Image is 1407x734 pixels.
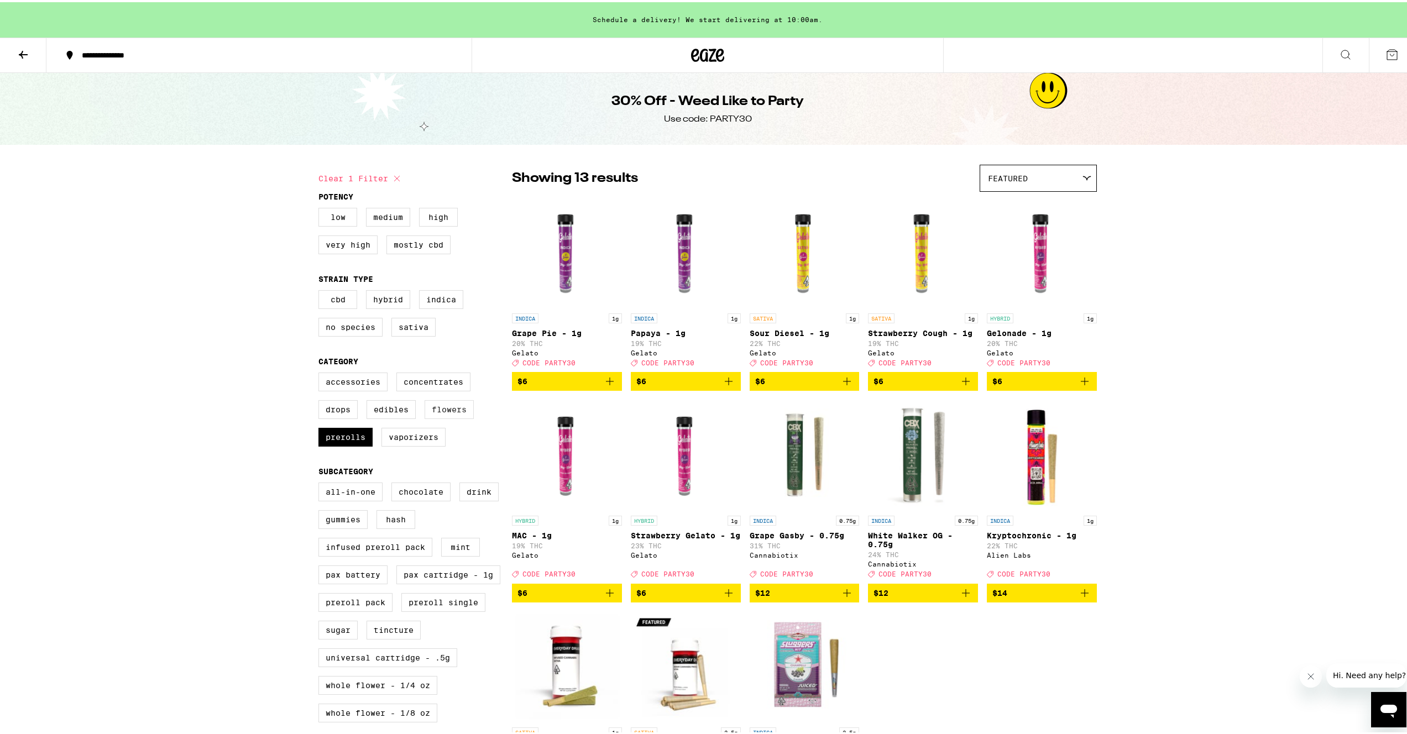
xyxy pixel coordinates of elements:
[992,586,1007,595] span: $14
[609,513,622,523] p: 1g
[367,618,421,637] label: Tincture
[517,586,527,595] span: $6
[988,172,1028,181] span: Featured
[318,355,358,364] legend: Category
[318,233,378,252] label: Very High
[401,591,485,610] label: Preroll Single
[874,586,888,595] span: $12
[631,540,741,547] p: 23% THC
[636,375,646,384] span: $6
[512,529,622,538] p: MAC - 1g
[760,357,813,364] span: CODE PARTY30
[318,536,432,554] label: Infused Preroll Pack
[728,513,741,523] p: 1g
[750,529,860,538] p: Grape Gasby - 0.75g
[760,569,813,576] span: CODE PARTY30
[955,513,978,523] p: 0.75g
[366,206,410,224] label: Medium
[517,375,527,384] span: $6
[318,465,373,474] legend: Subcategory
[987,529,1097,538] p: Kryptochronic - 1g
[750,609,860,720] img: Sluggers - Cassis Infused 5-pack - 3.5g
[631,549,741,557] div: Gelato
[750,195,860,306] img: Gelato - Sour Diesel - 1g
[512,609,622,720] img: Everyday - Jack Herer Infused 2-Pack - 1g
[992,375,1002,384] span: $6
[987,347,1097,354] div: Gelato
[318,190,353,199] legend: Potency
[846,311,859,321] p: 1g
[750,397,860,581] a: Open page for Grape Gasby - 0.75g from Cannabiotix
[750,370,860,389] button: Add to bag
[868,529,978,547] p: White Walker OG - 0.75g
[664,111,752,123] div: Use code: PARTY30
[318,370,388,389] label: Accessories
[391,316,436,334] label: Sativa
[631,311,657,321] p: INDICA
[631,370,741,389] button: Add to bag
[318,206,357,224] label: Low
[631,347,741,354] div: Gelato
[878,357,932,364] span: CODE PARTY30
[318,646,457,665] label: Universal Cartridge - .5g
[987,397,1097,581] a: Open page for Kryptochronic - 1g from Alien Labs
[512,195,622,370] a: Open page for Grape Pie - 1g from Gelato
[987,397,1097,508] img: Alien Labs - Kryptochronic - 1g
[868,397,978,581] a: Open page for White Walker OG - 0.75g from Cannabiotix
[987,549,1097,557] div: Alien Labs
[512,513,538,523] p: HYBRID
[318,426,373,444] label: Prerolls
[965,311,978,321] p: 1g
[512,397,622,508] img: Gelato - MAC - 1g
[997,569,1050,576] span: CODE PARTY30
[419,288,463,307] label: Indica
[636,586,646,595] span: $6
[631,195,741,306] img: Gelato - Papaya - 1g
[750,338,860,345] p: 22% THC
[878,569,932,576] span: CODE PARTY30
[868,370,978,389] button: Add to bag
[396,563,500,582] label: PAX Cartridge - 1g
[1326,661,1406,685] iframe: Message from company
[750,540,860,547] p: 31% THC
[631,513,657,523] p: HYBRID
[318,701,437,720] label: Whole Flower - 1/8 oz
[755,586,770,595] span: $12
[868,558,978,565] div: Cannabiotix
[512,195,622,306] img: Gelato - Grape Pie - 1g
[868,195,978,306] img: Gelato - Strawberry Cough - 1g
[318,508,368,527] label: Gummies
[641,569,694,576] span: CODE PARTY30
[367,398,416,417] label: Edibles
[396,370,470,389] label: Concentrates
[441,536,480,554] label: Mint
[987,195,1097,370] a: Open page for Gelonade - 1g from Gelato
[868,311,895,321] p: SATIVA
[750,397,860,508] img: Cannabiotix - Grape Gasby - 0.75g
[318,591,393,610] label: Preroll Pack
[631,397,741,581] a: Open page for Strawberry Gelato - 1g from Gelato
[987,311,1013,321] p: HYBRID
[512,540,622,547] p: 19% THC
[318,618,358,637] label: Sugar
[868,549,978,556] p: 24% THC
[376,508,415,527] label: Hash
[987,327,1097,335] p: Gelonade - 1g
[522,569,576,576] span: CODE PARTY30
[750,513,776,523] p: INDICA
[1371,690,1406,725] iframe: Button to launch messaging window
[318,316,383,334] label: No Species
[631,581,741,600] button: Add to bag
[750,311,776,321] p: SATIVA
[631,397,741,508] img: Gelato - Strawberry Gelato - 1g
[874,375,883,384] span: $6
[318,162,404,190] button: Clear 1 filter
[641,357,694,364] span: CODE PARTY30
[631,609,741,720] img: Everyday - Super Lemon Haze 5-Pack - 3.5g
[366,288,410,307] label: Hybrid
[750,347,860,354] div: Gelato
[631,529,741,538] p: Strawberry Gelato - 1g
[512,338,622,345] p: 20% THC
[868,397,978,508] img: Cannabiotix - White Walker OG - 0.75g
